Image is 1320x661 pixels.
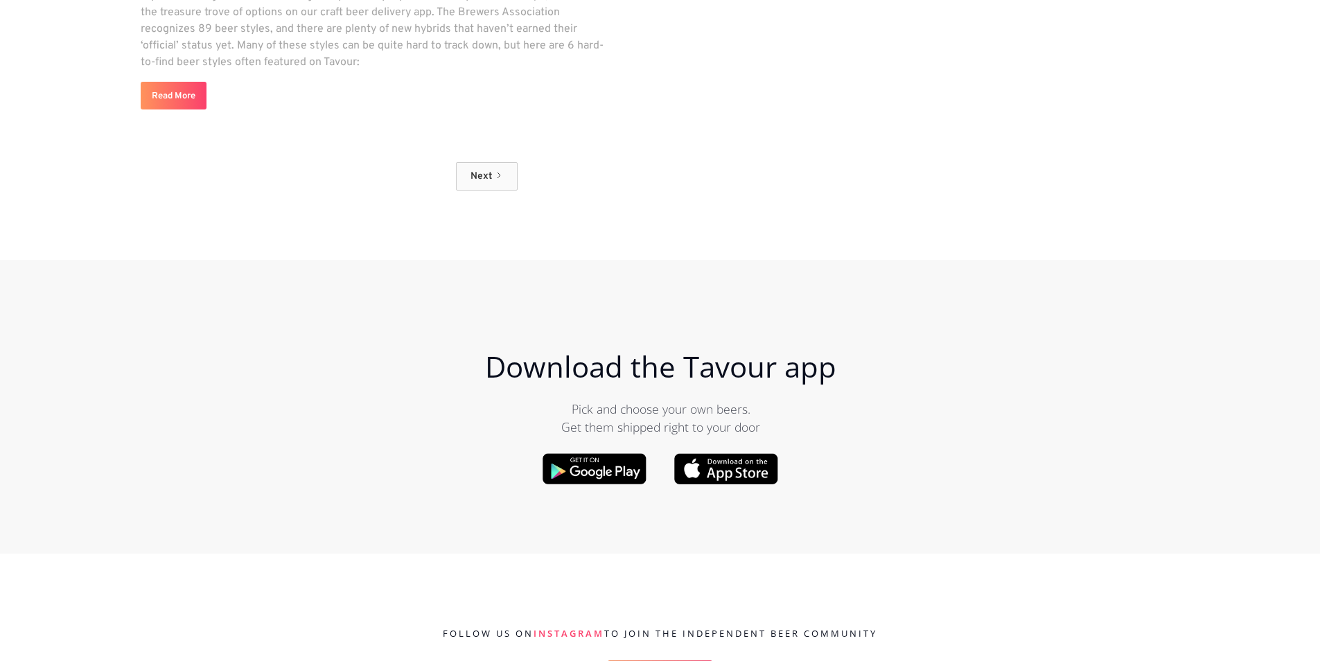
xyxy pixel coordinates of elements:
p: Pick and choose your own beers. Get them shipped right to your door [384,400,938,437]
a: Next Page [456,162,518,191]
h1: Download the Tavour app [384,350,938,383]
a: Read More [141,82,206,109]
div: List [141,162,834,204]
div: Next [470,169,492,184]
a: Instagram [534,627,604,640]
